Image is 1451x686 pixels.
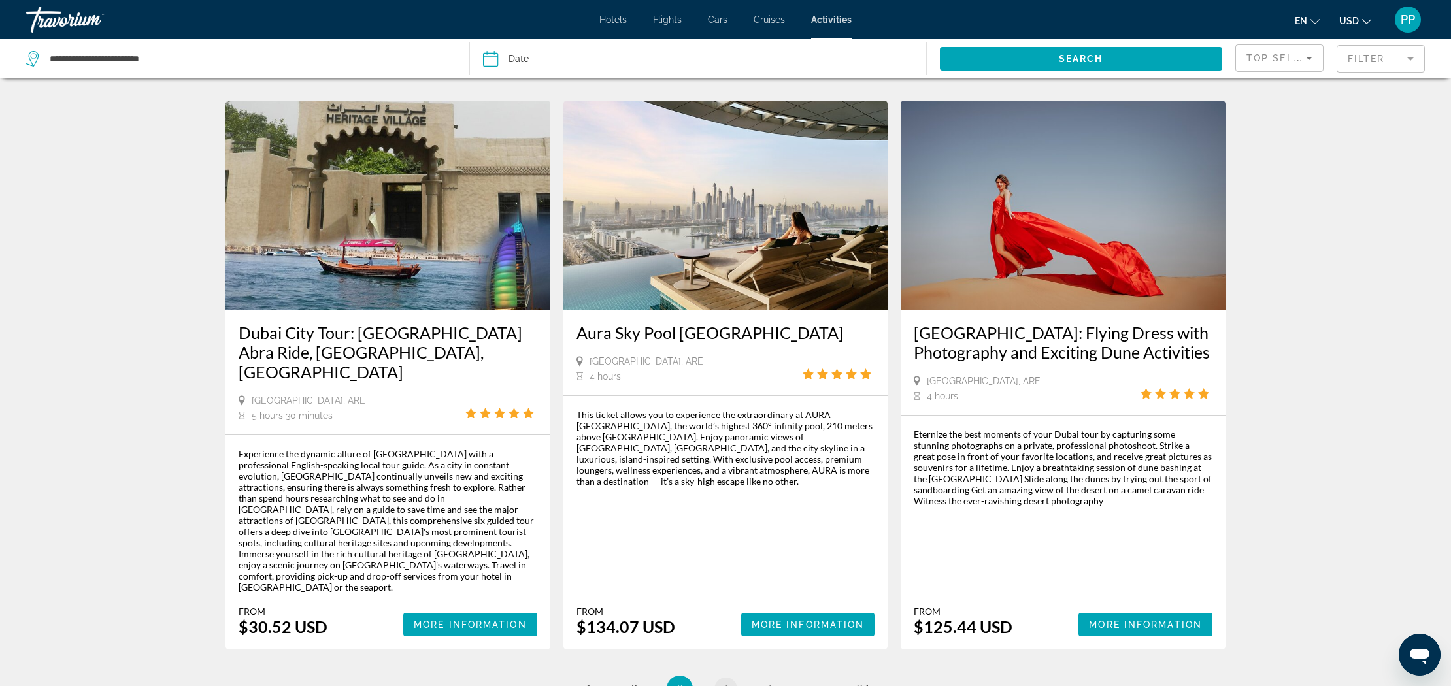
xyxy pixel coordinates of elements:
img: 69.jpg [225,101,550,310]
div: From [576,606,675,617]
button: More Information [1078,613,1212,636]
div: This ticket allows you to experience the extraordinary at AURA [GEOGRAPHIC_DATA], the world’s hig... [576,409,875,487]
button: Change currency [1339,11,1371,30]
span: [GEOGRAPHIC_DATA], ARE [927,376,1041,386]
button: More Information [403,613,537,636]
span: Search [1059,54,1103,64]
button: Date [483,39,926,78]
div: Eternize the best moments of your Dubai tour by capturing some stunning photographs on a private,... [914,429,1212,506]
a: Hotels [599,14,627,25]
button: Filter [1337,44,1425,73]
button: User Menu [1391,6,1425,33]
a: Cars [708,14,727,25]
span: More Information [414,619,527,630]
span: Top Sellers [1246,53,1321,63]
a: [GEOGRAPHIC_DATA]: Flying Dress with Photography and Exciting Dune Activities [914,323,1212,362]
img: b8.jpg [901,101,1226,310]
span: [GEOGRAPHIC_DATA], ARE [252,395,365,406]
div: From [914,606,1012,617]
a: Aura Sky Pool [GEOGRAPHIC_DATA] [576,323,875,342]
div: Experience the dynamic allure of [GEOGRAPHIC_DATA] with a professional English-speaking local tou... [239,448,537,593]
button: Change language [1295,11,1320,30]
span: 4 hours [590,371,621,382]
span: USD [1339,16,1359,26]
span: [GEOGRAPHIC_DATA], ARE [590,356,703,367]
span: More Information [1089,619,1202,630]
button: Search [940,47,1223,71]
span: PP [1401,13,1415,26]
span: More Information [752,619,865,630]
span: 5 hours 30 minutes [252,410,333,421]
a: Cruises [754,14,785,25]
div: From [239,606,327,617]
div: $30.52 USD [239,617,327,636]
button: More Information [741,613,875,636]
mat-select: Sort by [1246,50,1312,66]
span: 4 hours [927,391,958,401]
div: $134.07 USD [576,617,675,636]
div: $125.44 USD [914,617,1012,636]
a: Activities [811,14,852,25]
a: Travorium [26,3,157,37]
iframe: Button to launch messaging window [1399,634,1441,676]
img: db.jpg [563,101,888,310]
a: Dubai City Tour: [GEOGRAPHIC_DATA] Abra Ride, [GEOGRAPHIC_DATA], [GEOGRAPHIC_DATA] [239,323,537,382]
span: en [1295,16,1307,26]
a: Flights [653,14,682,25]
